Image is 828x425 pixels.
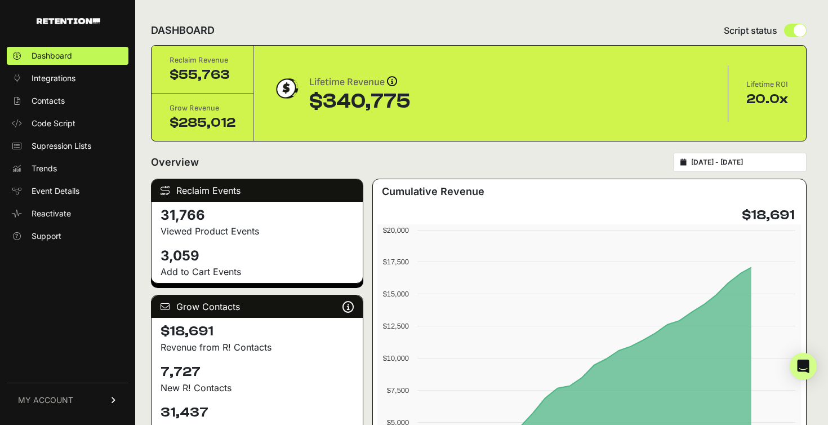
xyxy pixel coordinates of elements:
[161,247,354,265] h4: 3,059
[387,386,409,395] text: $7,500
[170,66,235,84] div: $55,763
[161,265,354,278] p: Add to Cart Events
[161,224,354,238] p: Viewed Product Events
[32,208,71,219] span: Reactivate
[7,182,128,200] a: Event Details
[7,383,128,417] a: MY ACCOUNT
[170,55,235,66] div: Reclaim Revenue
[152,179,363,202] div: Reclaim Events
[383,322,409,330] text: $12,500
[7,92,128,110] a: Contacts
[161,322,354,340] h4: $18,691
[383,290,409,298] text: $15,000
[170,103,235,114] div: Grow Revenue
[32,231,61,242] span: Support
[32,185,79,197] span: Event Details
[161,381,354,395] p: New R! Contacts
[746,79,788,90] div: Lifetime ROI
[382,184,484,200] h3: Cumulative Revenue
[32,73,75,84] span: Integrations
[170,114,235,132] div: $285,012
[32,118,75,129] span: Code Script
[161,404,354,422] h4: 31,437
[7,137,128,155] a: Supression Lists
[32,50,72,61] span: Dashboard
[272,74,300,103] img: dollar-coin-05c43ed7efb7bc0c12610022525b4bbbb207c7efeef5aecc26f025e68dcafac9.png
[7,69,128,87] a: Integrations
[383,226,409,234] text: $20,000
[161,206,354,224] h4: 31,766
[18,395,73,406] span: MY ACCOUNT
[37,18,100,24] img: Retention.com
[790,353,817,380] div: Open Intercom Messenger
[32,95,65,107] span: Contacts
[152,295,363,318] div: Grow Contacts
[161,340,354,354] p: Revenue from R! Contacts
[151,23,215,38] h2: DASHBOARD
[383,258,409,266] text: $17,500
[161,363,354,381] h4: 7,727
[32,163,57,174] span: Trends
[309,74,411,90] div: Lifetime Revenue
[7,47,128,65] a: Dashboard
[742,206,795,224] h4: $18,691
[746,90,788,108] div: 20.0x
[724,24,777,37] span: Script status
[7,227,128,245] a: Support
[383,354,409,362] text: $10,000
[151,154,199,170] h2: Overview
[309,90,411,113] div: $340,775
[7,114,128,132] a: Code Script
[7,160,128,178] a: Trends
[7,205,128,223] a: Reactivate
[32,140,91,152] span: Supression Lists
